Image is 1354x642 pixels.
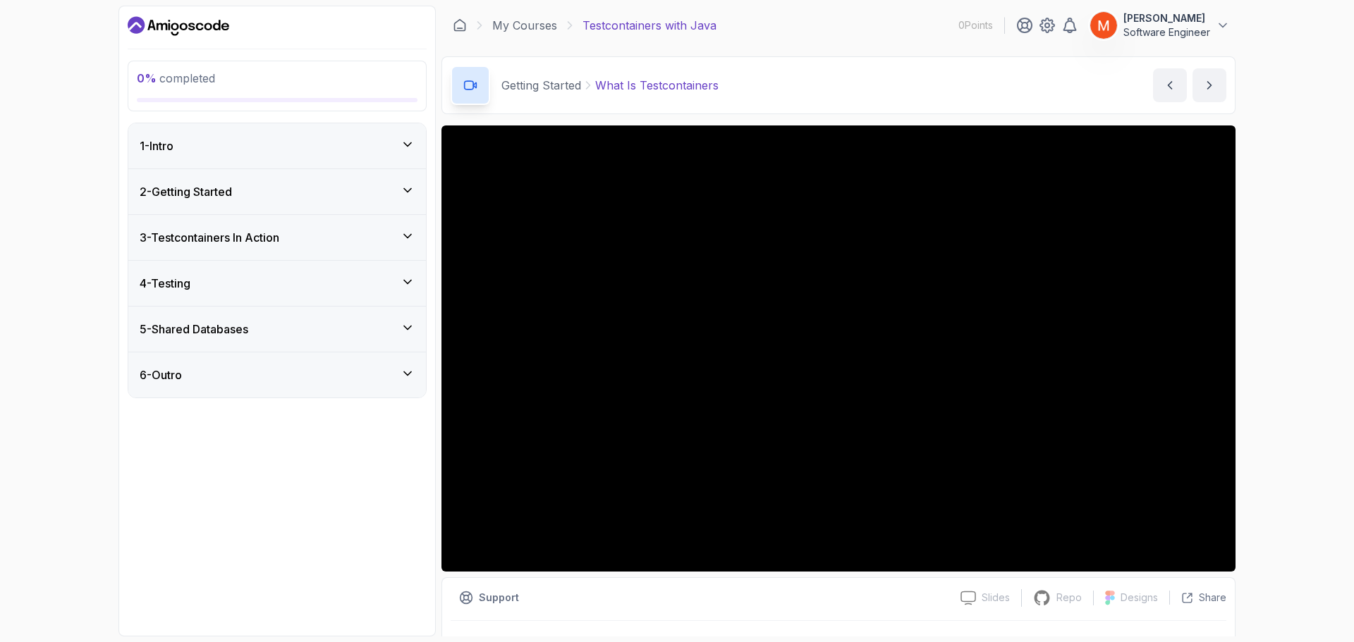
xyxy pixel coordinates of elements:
button: Share [1169,591,1226,605]
button: user profile image[PERSON_NAME]Software Engineer [1090,11,1230,39]
img: user profile image [1090,12,1117,39]
iframe: 1 - What is Testcontainers [441,125,1236,572]
button: 1-Intro [128,123,426,168]
h3: 6 - Outro [140,366,182,383]
p: Share [1199,591,1226,605]
a: My Courses [492,17,557,34]
p: Getting Started [501,77,581,94]
h3: 3 - Testcontainers In Action [140,229,279,246]
p: Testcontainers with Java [583,17,716,34]
span: 0 % [137,71,157,85]
p: [PERSON_NAME] [1123,11,1210,25]
h3: 4 - Testing [140,275,190,292]
p: Software Engineer [1123,25,1210,39]
button: 3-Testcontainers In Action [128,215,426,260]
button: Support button [451,586,527,609]
p: 0 Points [958,18,993,32]
p: Support [479,591,519,605]
h3: 1 - Intro [140,137,173,154]
button: next content [1193,68,1226,102]
a: Dashboard [453,18,467,32]
a: Dashboard [128,15,229,37]
button: 4-Testing [128,261,426,306]
button: previous content [1153,68,1187,102]
button: 6-Outro [128,352,426,397]
button: 2-Getting Started [128,169,426,214]
h3: 5 - Shared Databases [140,321,248,338]
button: 5-Shared Databases [128,307,426,352]
p: Slides [982,591,1010,605]
p: Designs [1121,591,1158,605]
span: completed [137,71,215,85]
p: Repo [1056,591,1082,605]
p: What Is Testcontainers [595,77,719,94]
h3: 2 - Getting Started [140,183,232,200]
